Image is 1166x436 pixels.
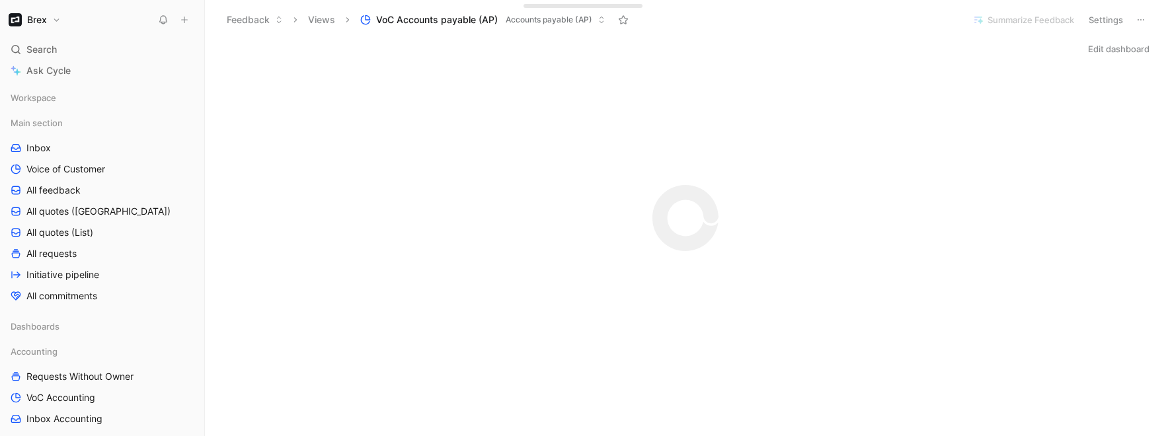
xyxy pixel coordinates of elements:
[5,159,199,179] a: Voice of Customer
[5,388,199,408] a: VoC Accounting
[5,11,64,29] button: BrexBrex
[5,223,199,242] a: All quotes (List)
[26,226,93,239] span: All quotes (List)
[11,320,59,333] span: Dashboards
[376,13,498,26] span: VoC Accounts payable (AP)
[11,91,56,104] span: Workspace
[302,10,341,30] button: Views
[26,184,81,197] span: All feedback
[221,10,289,30] button: Feedback
[26,141,51,155] span: Inbox
[5,316,199,336] div: Dashboards
[354,10,611,30] button: VoC Accounts payable (AP)Accounts payable (AP)
[26,268,99,281] span: Initiative pipeline
[26,247,77,260] span: All requests
[506,13,592,26] span: Accounts payable (AP)
[5,113,199,133] div: Main section
[5,342,199,361] div: Accounting
[26,42,57,57] span: Search
[5,201,199,221] a: All quotes ([GEOGRAPHIC_DATA])
[5,61,199,81] a: Ask Cycle
[27,14,47,26] h1: Brex
[5,367,199,386] a: Requests Without Owner
[5,180,199,200] a: All feedback
[26,391,95,404] span: VoC Accounting
[26,289,97,303] span: All commitments
[5,244,199,264] a: All requests
[5,113,199,306] div: Main sectionInboxVoice of CustomerAll feedbackAll quotes ([GEOGRAPHIC_DATA])All quotes (List)All ...
[1083,11,1129,29] button: Settings
[11,116,63,129] span: Main section
[5,316,199,340] div: Dashboards
[26,63,71,79] span: Ask Cycle
[26,163,105,176] span: Voice of Customer
[5,88,199,108] div: Workspace
[5,265,199,285] a: Initiative pipeline
[26,205,171,218] span: All quotes ([GEOGRAPHIC_DATA])
[5,409,199,429] a: Inbox Accounting
[11,345,58,358] span: Accounting
[1082,40,1155,58] button: Edit dashboard
[26,412,102,425] span: Inbox Accounting
[967,11,1080,29] button: Summarize Feedback
[5,40,199,59] div: Search
[9,13,22,26] img: Brex
[5,138,199,158] a: Inbox
[26,370,134,383] span: Requests Without Owner
[5,286,199,306] a: All commitments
